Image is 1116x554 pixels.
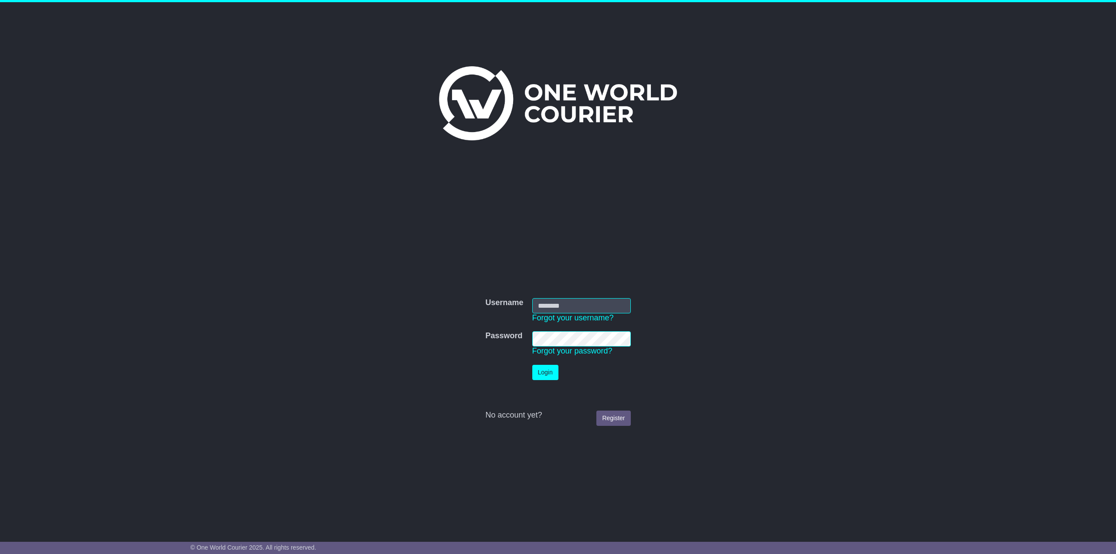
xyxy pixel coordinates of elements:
[596,411,630,426] a: Register
[439,66,677,140] img: One World
[532,365,558,380] button: Login
[191,544,316,551] span: © One World Courier 2025. All rights reserved.
[532,313,614,322] a: Forgot your username?
[532,347,612,355] a: Forgot your password?
[485,411,630,420] div: No account yet?
[485,298,523,308] label: Username
[485,331,522,341] label: Password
